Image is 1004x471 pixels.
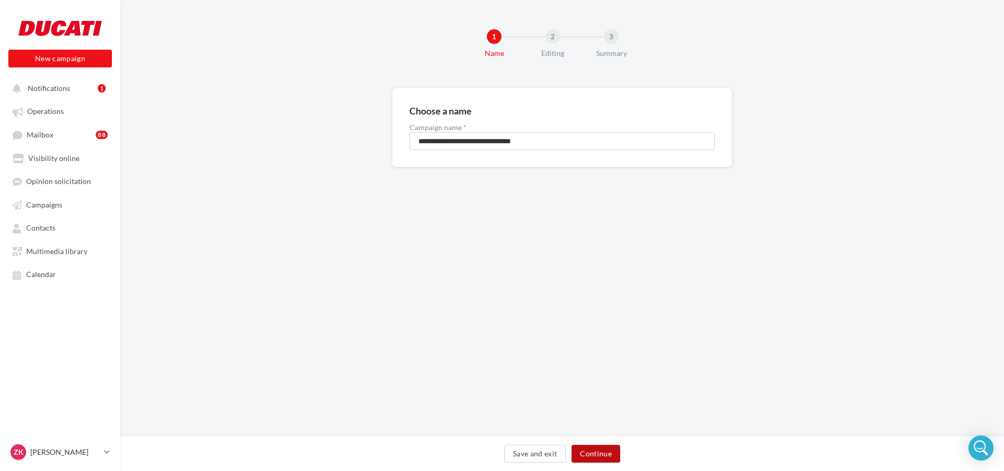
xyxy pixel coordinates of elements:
span: Campaigns [26,200,62,209]
a: Contacts [6,218,114,237]
span: Opinion solicitation [26,177,91,186]
div: Choose a name [409,106,472,116]
button: Notifications 1 [6,78,110,97]
button: Save and exit [504,445,566,463]
button: New campaign [8,50,112,67]
a: Campaigns [6,195,114,214]
a: Calendar [6,265,114,283]
div: 88 [96,131,108,139]
div: 2 [545,29,560,44]
a: Operations [6,101,114,120]
a: Visibility online [6,148,114,167]
span: Mailbox [27,130,53,139]
a: ZK [PERSON_NAME] [8,442,112,462]
span: ZK [14,447,24,457]
div: Summary [578,48,645,59]
span: Calendar [26,270,56,279]
button: Continue [572,445,620,463]
a: Mailbox88 [6,125,114,144]
a: Opinion solicitation [6,171,114,190]
span: Multimedia library [26,247,87,256]
p: [PERSON_NAME] [30,447,100,457]
div: Open Intercom Messenger [968,435,994,461]
label: Campaign name * [409,124,715,131]
span: Notifications [28,84,70,93]
a: Multimedia library [6,242,114,260]
div: Name [461,48,528,59]
span: Contacts [26,224,55,233]
span: Visibility online [28,154,79,163]
div: 1 [487,29,501,44]
div: 1 [98,84,106,93]
div: 3 [604,29,619,44]
span: Operations [27,107,64,116]
div: Editing [519,48,586,59]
